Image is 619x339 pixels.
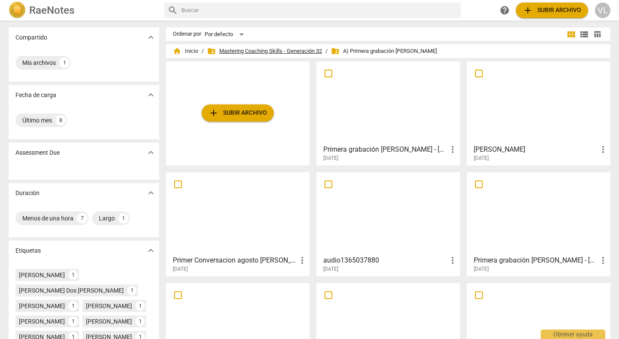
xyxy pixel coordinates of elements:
div: Mis archivos [22,58,56,67]
button: Mostrar más [144,244,157,257]
div: [PERSON_NAME] [19,317,65,326]
a: Primera grabación [PERSON_NAME] - [PERSON_NAME][DATE] [470,175,607,272]
div: Último mes [22,116,52,125]
span: / [325,48,328,55]
button: Lista [578,28,591,41]
input: Buscar [181,3,457,17]
h3: Primera grabación de Agosto - Johana Montoya Ruiz [323,144,447,155]
span: add [523,5,533,15]
div: Obtener ayuda [541,330,605,339]
div: 1 [135,317,145,326]
span: search [168,5,178,15]
h3: audio1365037880 [323,255,447,266]
span: folder_shared [331,47,340,55]
span: more_vert [598,144,608,155]
span: help [499,5,510,15]
span: [DATE] [474,266,489,273]
div: [PERSON_NAME] [19,271,65,279]
button: VL [595,3,610,18]
span: more_vert [447,144,458,155]
div: [PERSON_NAME] [86,302,132,310]
p: Compartido [15,33,47,42]
a: audio1365037880[DATE] [319,175,457,272]
div: 1 [68,270,78,280]
div: 1 [68,317,78,326]
div: [PERSON_NAME] [19,302,65,310]
span: add [208,108,219,118]
img: Logo [9,2,26,19]
h3: Primer Conversacion agosto Esther Gerez [173,255,297,266]
a: Primera grabación [PERSON_NAME] - [PERSON_NAME][DATE] [319,64,457,162]
span: folder_shared [207,47,216,55]
a: [PERSON_NAME][DATE] [470,64,607,162]
span: expand_more [146,32,156,43]
div: 1 [68,301,78,311]
div: Ordenar por [173,31,201,37]
span: expand_more [146,147,156,158]
button: Subir [202,104,274,122]
div: 7 [77,213,87,223]
button: Mostrar más [144,186,157,199]
div: [PERSON_NAME] [86,317,132,326]
h3: Primera grabación de Agosto - Estefania Aguirre [474,255,598,266]
button: Tabla [591,28,604,41]
span: expand_more [146,90,156,100]
div: Largo [99,214,115,223]
span: view_module [566,29,576,40]
span: view_list [579,29,589,40]
div: 1 [127,286,137,295]
div: 1 [118,213,129,223]
p: Fecha de carga [15,91,56,100]
p: Assessment Due [15,148,60,157]
span: Mastering Coaching Skills - Generación 32 [207,47,322,55]
span: Subir archivo [208,108,267,118]
span: table_chart [593,30,601,38]
span: expand_more [146,188,156,198]
button: Mostrar más [144,146,157,159]
span: [DATE] [323,155,338,162]
button: Mostrar más [144,89,157,101]
span: home [173,47,181,55]
div: 1 [59,58,70,68]
a: Primer Conversacion agosto [PERSON_NAME][DATE] [169,175,306,272]
p: Etiquetas [15,246,41,255]
a: LogoRaeNotes [9,2,157,19]
span: more_vert [598,255,608,266]
span: expand_more [146,245,156,256]
div: Menos de una hora [22,214,74,223]
button: Cuadrícula [565,28,578,41]
button: Subir [516,3,588,18]
span: [DATE] [474,155,489,162]
span: A) Primera grabación [PERSON_NAME] [331,47,437,55]
div: 8 [55,115,66,125]
div: 1 [135,301,145,311]
div: [PERSON_NAME] Dos [PERSON_NAME] [19,286,124,295]
span: / [202,48,204,55]
div: Por defecto [205,27,247,41]
h3: Agustín Pinchulef [474,144,598,155]
span: more_vert [447,255,458,266]
span: more_vert [297,255,307,266]
a: Obtener ayuda [497,3,512,18]
button: Mostrar más [144,31,157,44]
p: Duración [15,189,40,198]
h2: RaeNotes [29,4,74,16]
span: [DATE] [323,266,338,273]
span: Inicio [173,47,198,55]
span: [DATE] [173,266,188,273]
span: Subir archivo [523,5,581,15]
